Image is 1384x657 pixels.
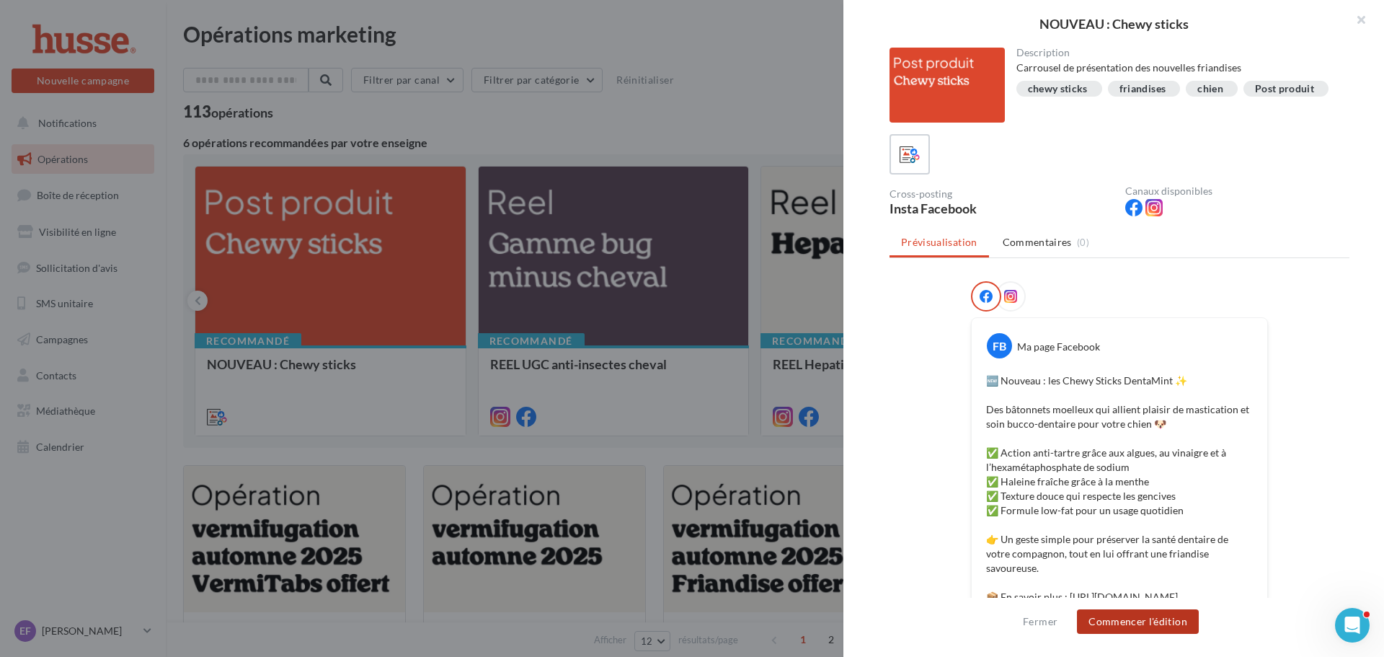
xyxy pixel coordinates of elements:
p: 🆕 Nouveau : les Chewy Sticks DentaMint ✨ Des bâtonnets moelleux qui allient plaisir de masticatio... [986,374,1253,648]
div: FB [987,333,1012,358]
div: Cross-posting [890,189,1114,199]
div: Post produit [1255,84,1314,94]
div: NOUVEAU : Chewy sticks [866,17,1361,30]
div: Insta Facebook [890,202,1114,215]
span: Commentaires [1003,235,1072,250]
div: chien [1197,84,1223,94]
div: Canaux disponibles [1125,186,1349,196]
div: Description [1016,48,1339,58]
iframe: Intercom live chat [1335,608,1370,643]
div: Carrousel de présentation des nouvelles friandises [1016,61,1339,75]
div: chewy sticks [1028,84,1088,94]
button: Fermer [1017,613,1063,630]
button: Commencer l'édition [1077,609,1199,634]
span: (0) [1077,237,1089,248]
div: Ma page Facebook [1017,340,1100,354]
div: friandises [1119,84,1166,94]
